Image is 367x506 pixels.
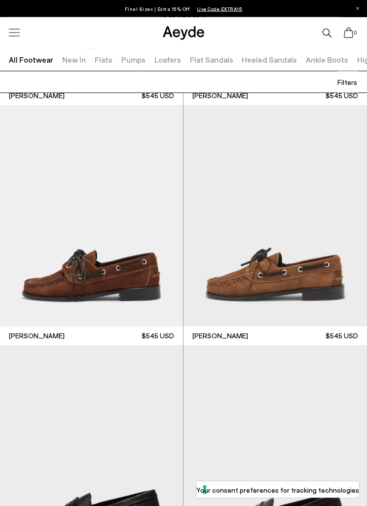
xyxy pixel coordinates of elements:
a: Loafers [154,55,181,64]
span: $545 USD [142,331,174,341]
a: Flat Sandals [190,55,233,64]
label: Your consent preferences for tracking technologies [196,485,359,495]
a: New In [62,55,86,64]
span: [PERSON_NAME] [9,91,65,101]
span: $545 USD [326,331,358,341]
a: Pumps [121,55,146,64]
span: $545 USD [326,91,358,101]
span: [PERSON_NAME] [192,331,248,341]
span: $545 USD [142,91,174,101]
img: Harris Suede Mocassin Flats [183,106,367,326]
a: Heeled Sandals [242,55,297,64]
span: [PERSON_NAME] [192,91,248,101]
a: [PERSON_NAME] $545 USD [183,327,367,346]
span: [PERSON_NAME] [9,331,65,341]
a: Ankle Boots [306,55,348,64]
button: Your consent preferences for tracking technologies [196,481,359,498]
a: Flats [95,55,112,64]
a: [PERSON_NAME] $545 USD [183,87,367,106]
span: Filters [337,78,357,86]
a: All Footwear [9,55,53,64]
